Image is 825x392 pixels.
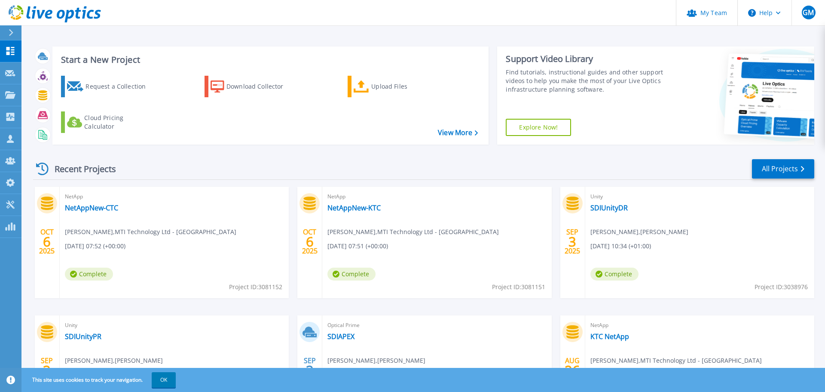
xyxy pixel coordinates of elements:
[565,367,580,374] span: 26
[61,76,157,97] a: Request a Collection
[65,241,125,251] span: [DATE] 07:52 (+00:00)
[506,119,571,136] a: Explore Now!
[506,68,667,94] div: Find tutorials, instructional guides and other support videos to help you make the most of your L...
[302,355,318,386] div: SEP 2025
[61,55,478,65] h3: Start a New Project
[65,321,284,330] span: Unity
[65,356,163,365] span: [PERSON_NAME] , [PERSON_NAME]
[492,282,545,292] span: Project ID: 3081151
[226,78,295,95] div: Download Collector
[39,226,55,257] div: OCT 2025
[65,227,236,237] span: [PERSON_NAME] , MTI Technology Ltd - [GEOGRAPHIC_DATA]
[568,238,576,245] span: 3
[348,76,443,97] a: Upload Files
[590,356,762,365] span: [PERSON_NAME] , MTI Technology Ltd - [GEOGRAPHIC_DATA]
[65,332,101,341] a: SDIUnityPR
[590,227,688,237] span: [PERSON_NAME] , [PERSON_NAME]
[302,226,318,257] div: OCT 2025
[229,282,282,292] span: Project ID: 3081152
[33,158,128,179] div: Recent Projects
[43,367,51,374] span: 3
[39,355,55,386] div: SEP 2025
[327,356,425,365] span: [PERSON_NAME] , [PERSON_NAME]
[506,53,667,65] div: Support Video Library
[590,204,628,212] a: SDIUnityDR
[438,129,478,137] a: View More
[84,114,153,131] div: Cloud Pricing Calculator
[327,321,546,330] span: Optical Prime
[65,192,284,201] span: NetApp
[755,282,808,292] span: Project ID: 3038976
[327,268,376,281] span: Complete
[327,204,381,212] a: NetAppNew-KTC
[590,321,809,330] span: NetApp
[564,226,581,257] div: SEP 2025
[590,241,651,251] span: [DATE] 10:34 (+01:00)
[564,355,581,386] div: AUG 2025
[86,78,154,95] div: Request a Collection
[803,9,814,16] span: GM
[327,332,354,341] a: SDIAPEX
[371,78,440,95] div: Upload Files
[24,372,176,388] span: This site uses cookies to track your navigation.
[327,227,499,237] span: [PERSON_NAME] , MTI Technology Ltd - [GEOGRAPHIC_DATA]
[306,238,314,245] span: 6
[65,204,118,212] a: NetAppNew-CTC
[752,159,814,179] a: All Projects
[61,111,157,133] a: Cloud Pricing Calculator
[205,76,300,97] a: Download Collector
[43,238,51,245] span: 6
[327,192,546,201] span: NetApp
[152,372,176,388] button: OK
[306,367,314,374] span: 3
[590,268,639,281] span: Complete
[590,332,629,341] a: KTC NetApp
[327,241,388,251] span: [DATE] 07:51 (+00:00)
[590,192,809,201] span: Unity
[65,268,113,281] span: Complete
